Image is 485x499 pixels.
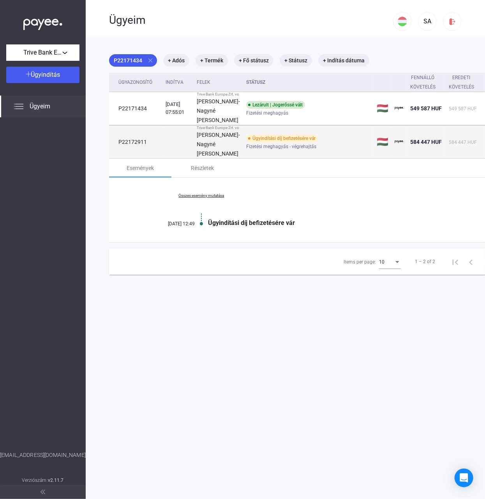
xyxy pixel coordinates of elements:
div: Ügyindítási díj befizetésére vár [208,219,474,226]
img: logout-red [448,18,457,26]
td: P22171434 [109,92,162,125]
span: Ügyeim [30,102,50,111]
div: Ügyazonosító [118,78,159,87]
div: Részletek [191,163,214,173]
a: Összes esemény mutatása [148,193,255,198]
span: 584 447 HUF [410,139,442,145]
div: [DATE] 07:55:01 [166,101,190,116]
td: 🇭🇺 [374,92,392,125]
div: Open Intercom Messenger [455,469,473,487]
button: Trive Bank Europe Zrt. [6,44,79,61]
span: Fizetési meghagyás [246,108,288,118]
div: Felek [197,78,240,87]
mat-chip: + Termék [196,54,228,67]
img: list.svg [14,102,23,111]
button: logout-red [443,12,462,31]
div: Lezárult | Jogerőssé vált [246,101,305,109]
span: 549 587 HUF [449,106,477,111]
div: Eredeti követelés [449,73,474,92]
div: Ügyazonosító [118,78,152,87]
img: payee-logo [395,104,404,113]
img: arrow-double-left-grey.svg [41,490,45,494]
mat-chip: P22171434 [109,54,157,67]
div: Ügyindítási díj befizetésére vár [246,134,318,142]
div: Fennálló követelés [410,73,436,92]
div: 1 – 2 of 2 [415,257,435,266]
mat-icon: close [147,57,154,64]
strong: v2.11.7 [48,478,64,483]
span: Trive Bank Europe Zrt. [23,48,62,57]
mat-select: Items per page: [379,257,401,266]
button: Ügyindítás [6,67,79,83]
div: Események [127,163,154,173]
img: white-payee-white-dot.svg [23,14,62,30]
td: 🇭🇺 [374,126,392,159]
div: Eredeti követelés [449,73,481,92]
div: Trive Bank Europe Zrt. vs [197,126,240,130]
button: SA [418,12,437,31]
img: HU [398,17,407,26]
img: plus-white.svg [26,71,31,77]
button: HU [393,12,412,31]
strong: [PERSON_NAME]-Nagyné [PERSON_NAME] [197,132,240,157]
div: Felek [197,78,210,87]
div: Ügyeim [109,14,393,27]
mat-chip: + Fő státusz [234,54,273,67]
div: Indítva [166,78,190,87]
span: 549 587 HUF [410,105,442,111]
div: Trive Bank Europe Zrt. vs [197,92,240,97]
div: Items per page: [344,257,376,267]
button: First page [448,254,463,269]
td: P22172911 [109,126,162,159]
span: 584 447 HUF [449,140,477,145]
div: SA [421,17,434,26]
button: Previous page [463,254,479,269]
div: [DATE] 12:49 [148,221,195,226]
th: Státusz [243,73,374,92]
strong: [PERSON_NAME]-Nagyné [PERSON_NAME] [197,98,240,123]
mat-chip: + Adós [163,54,189,67]
img: payee-logo [395,137,404,147]
span: Ügyindítás [31,71,60,78]
span: 10 [379,259,384,265]
mat-chip: + Státusz [280,54,312,67]
mat-chip: + Indítás dátuma [318,54,369,67]
span: Fizetési meghagyás - végrehajtás [246,142,316,151]
div: Fennálló követelés [410,73,443,92]
div: Indítva [166,78,183,87]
